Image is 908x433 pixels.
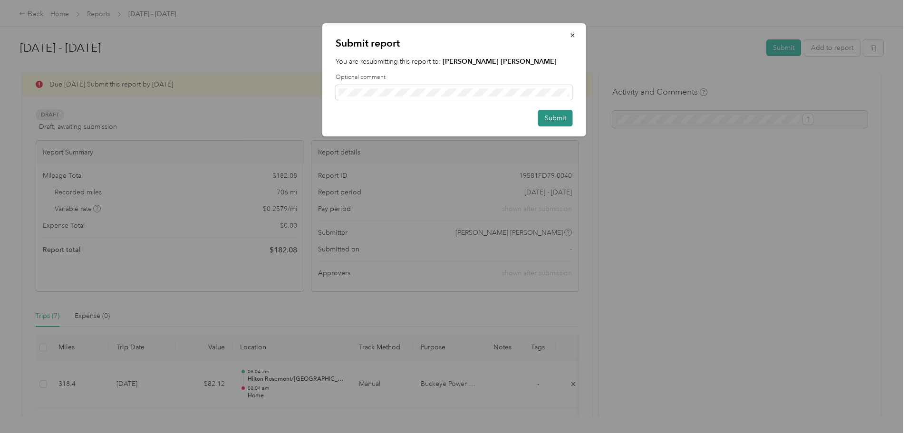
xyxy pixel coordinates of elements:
p: You are resubmitting this report to: [336,57,573,67]
button: Submit [538,110,573,126]
label: Optional comment [336,73,573,82]
p: Submit report [336,37,573,50]
iframe: Everlance-gr Chat Button Frame [855,380,908,433]
strong: [PERSON_NAME] [PERSON_NAME] [443,58,557,66]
